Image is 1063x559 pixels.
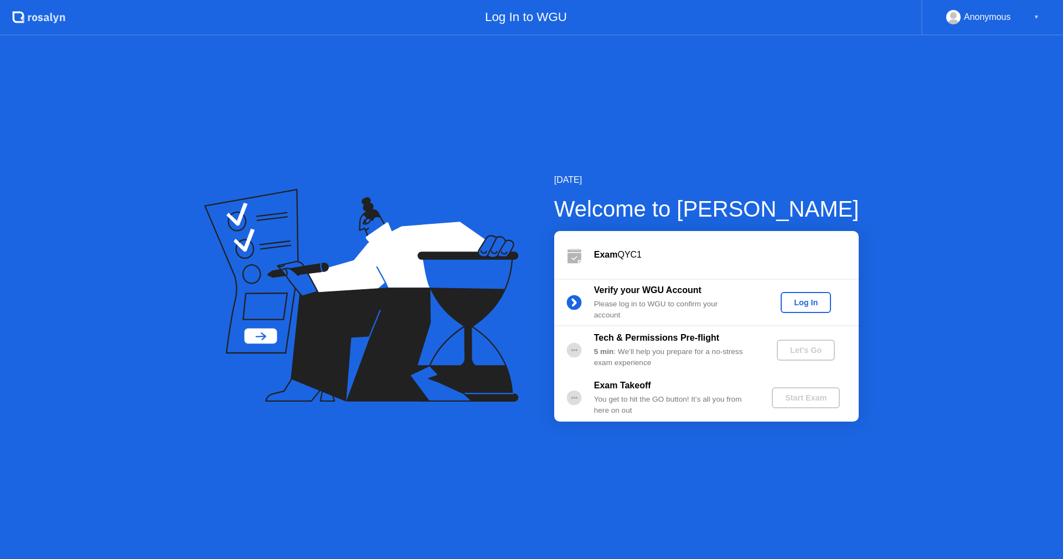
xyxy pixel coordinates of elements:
[594,248,859,261] div: QYC1
[594,347,614,356] b: 5 min
[781,346,830,355] div: Let's Go
[594,250,618,259] b: Exam
[594,346,754,369] div: : We’ll help you prepare for a no-stress exam experience
[594,299,754,321] div: Please log in to WGU to confirm your account
[776,393,835,402] div: Start Exam
[781,292,831,313] button: Log In
[777,340,835,361] button: Let's Go
[964,10,1011,24] div: Anonymous
[594,285,701,295] b: Verify your WGU Account
[594,381,651,390] b: Exam Takeoff
[772,387,840,408] button: Start Exam
[594,333,719,342] b: Tech & Permissions Pre-flight
[1034,10,1039,24] div: ▼
[594,394,754,417] div: You get to hit the GO button! It’s all you from here on out
[785,298,827,307] div: Log In
[554,173,859,187] div: [DATE]
[554,192,859,225] div: Welcome to [PERSON_NAME]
